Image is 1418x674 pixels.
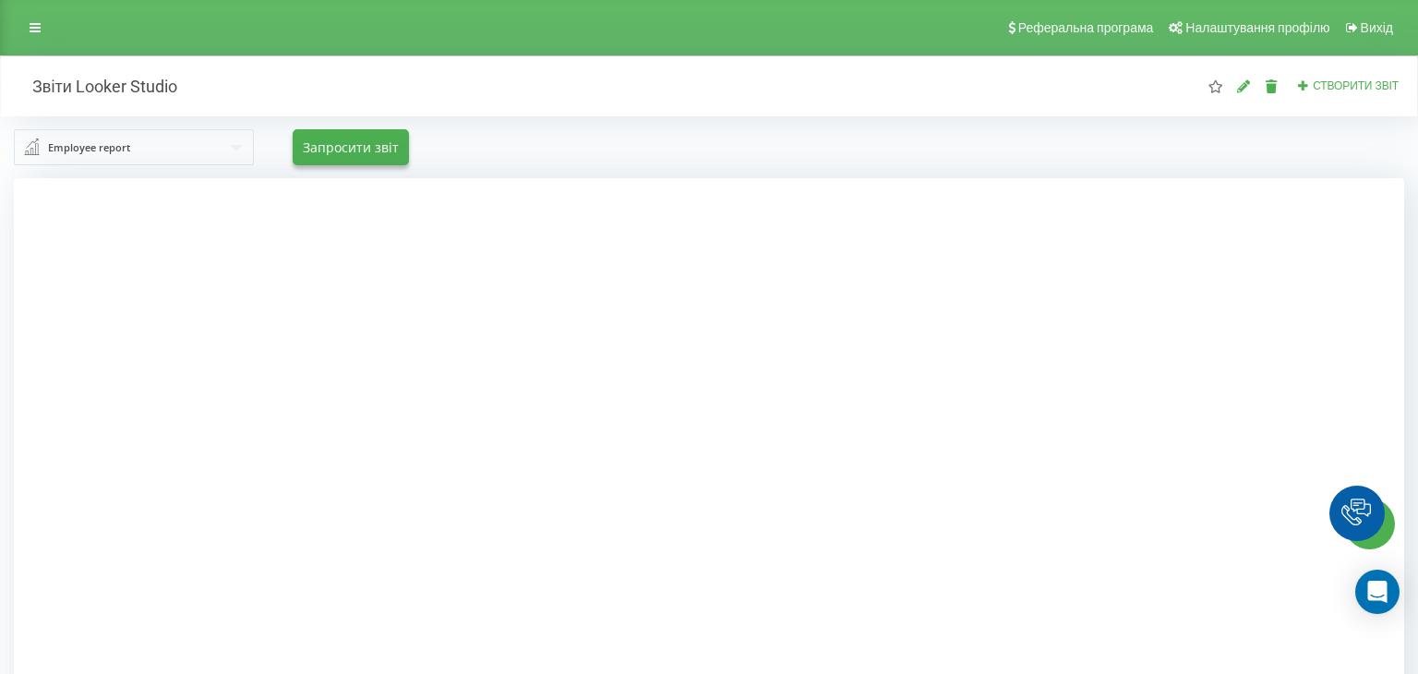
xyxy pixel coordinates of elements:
[1185,20,1329,35] span: Налаштування профілю
[1264,79,1280,92] i: Видалити звіт
[1313,79,1399,92] span: Створити звіт
[1297,79,1310,90] i: Створити звіт
[14,76,177,97] h2: Звіти Looker Studio
[48,138,130,158] div: Employee report
[1236,79,1252,92] i: Редагувати звіт
[1361,20,1393,35] span: Вихід
[293,129,409,165] button: Запросити звіт
[1292,78,1404,94] button: Створити звіт
[1018,20,1154,35] span: Реферальна програма
[1355,570,1400,614] div: Open Intercom Messenger
[1208,79,1223,92] i: Цей звіт буде завантажений першим при відкритті "Звіти Looker Studio". Ви можете призначити будь-...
